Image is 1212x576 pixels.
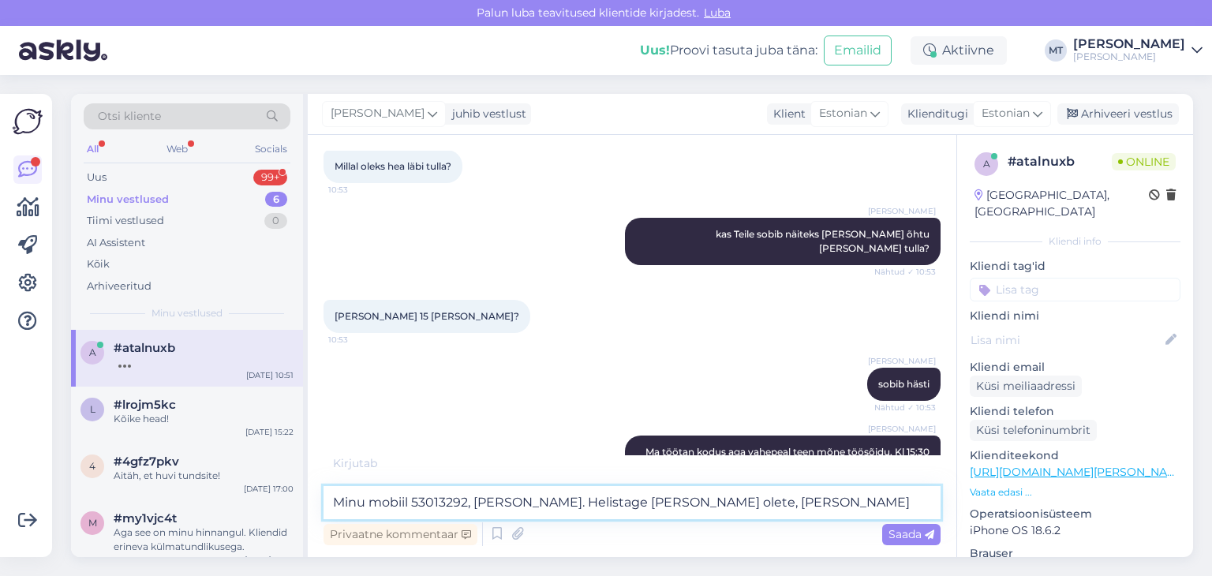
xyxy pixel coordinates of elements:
[87,256,110,272] div: Kõik
[874,402,936,413] span: Nähtud ✓ 10:53
[767,106,806,122] div: Klient
[89,460,95,472] span: 4
[163,139,191,159] div: Web
[87,192,169,208] div: Minu vestlused
[1073,50,1185,63] div: [PERSON_NAME]
[245,426,294,438] div: [DATE] 15:22
[970,234,1180,249] div: Kliendi info
[699,6,735,20] span: Luba
[970,485,1180,499] p: Vaata edasi ...
[874,266,936,278] span: Nähtud ✓ 10:53
[87,235,145,251] div: AI Assistent
[264,213,287,229] div: 0
[970,420,1097,441] div: Küsi telefoninumbrit
[87,213,164,229] div: Tiimi vestlused
[328,334,387,346] span: 10:53
[252,139,290,159] div: Socials
[970,545,1180,562] p: Brauser
[970,308,1180,324] p: Kliendi nimi
[151,306,223,320] span: Minu vestlused
[878,378,930,390] span: sobib hästi
[645,446,932,472] span: Ma töötan kodus aga vahepeal teen mõne töösõidu. Kl 15:30 [PERSON_NAME] kindlasti kodus.
[324,455,941,472] div: Kirjutab
[868,205,936,217] span: [PERSON_NAME]
[89,346,96,358] span: a
[114,341,175,355] span: #atalnuxb
[335,310,519,322] span: [PERSON_NAME] 15 [PERSON_NAME]?
[114,412,294,426] div: Kõike head!
[970,403,1180,420] p: Kliendi telefon
[640,41,817,60] div: Proovi tasuta juba täna:
[970,376,1082,397] div: Küsi meiliaadressi
[901,106,968,122] div: Klienditugi
[98,108,161,125] span: Otsi kliente
[1073,38,1203,63] a: [PERSON_NAME][PERSON_NAME]
[974,187,1149,220] div: [GEOGRAPHIC_DATA], [GEOGRAPHIC_DATA]
[640,43,670,58] b: Uus!
[1073,38,1185,50] div: [PERSON_NAME]
[245,554,294,566] div: [DATE] 14:28
[324,524,477,545] div: Privaatne kommentaar
[824,36,892,65] button: Emailid
[868,355,936,367] span: [PERSON_NAME]
[1112,153,1176,170] span: Online
[84,139,102,159] div: All
[328,184,387,196] span: 10:53
[819,105,867,122] span: Estonian
[324,486,941,519] textarea: Minu mobiil 53013292, [PERSON_NAME]. Helistage [PERSON_NAME] olete, [PERSON_NAME]
[88,517,97,529] span: m
[868,423,936,435] span: [PERSON_NAME]
[971,331,1162,349] input: Lisa nimi
[244,483,294,495] div: [DATE] 17:00
[970,278,1180,301] input: Lisa tag
[1045,39,1067,62] div: MT
[331,105,425,122] span: [PERSON_NAME]
[970,506,1180,522] p: Operatsioonisüsteem
[114,398,176,412] span: #lrojm5kc
[335,160,451,172] span: Millal oleks hea läbi tulla?
[114,511,177,526] span: #my1vjc4t
[970,447,1180,464] p: Klienditeekond
[970,359,1180,376] p: Kliendi email
[253,170,287,185] div: 99+
[265,192,287,208] div: 6
[970,465,1188,479] a: [URL][DOMAIN_NAME][PERSON_NAME]
[114,526,294,554] div: Aga see on minu hinnangul. Kliendid erineva külmatundlikusega.
[446,106,526,122] div: juhib vestlust
[888,527,934,541] span: Saada
[87,170,107,185] div: Uus
[1057,103,1179,125] div: Arhiveeri vestlus
[970,258,1180,275] p: Kliendi tag'id
[970,522,1180,539] p: iPhone OS 18.6.2
[911,36,1007,65] div: Aktiivne
[983,158,990,170] span: a
[246,369,294,381] div: [DATE] 10:51
[90,403,95,415] span: l
[114,469,294,483] div: Aitäh, et huvi tundsite!
[982,105,1030,122] span: Estonian
[13,107,43,137] img: Askly Logo
[716,228,932,254] span: kas Teile sobib näiteks [PERSON_NAME] õhtu [PERSON_NAME] tulla?
[114,454,179,469] span: #4gfz7pkv
[1008,152,1112,171] div: # atalnuxb
[87,279,151,294] div: Arhiveeritud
